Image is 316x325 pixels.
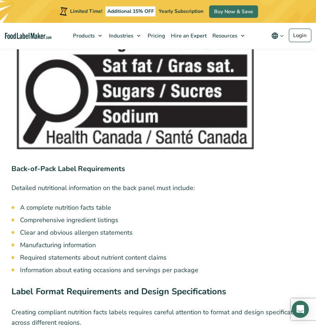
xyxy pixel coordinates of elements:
[11,164,125,174] strong: Back-of-Pack Label Requirements
[209,23,248,49] a: Resources
[289,29,311,42] a: Login
[20,240,305,250] li: Manufacturing information
[209,5,258,18] a: Buy Now & Save
[144,23,167,49] a: Pricing
[292,301,309,318] div: Open Intercom Messenger
[210,32,238,39] span: Resources
[70,8,102,15] span: Limited Time!
[159,8,203,15] span: Yearly Subscription
[167,23,209,49] a: Hire an Expert
[11,286,226,297] strong: Label Format Requirements and Design Specifications
[69,23,105,49] a: Products
[20,215,305,225] li: Comprehensive ingredient listings
[20,228,305,237] li: Clear and obvious allergen statements
[20,253,305,262] li: Required statements about nutrient content claims
[107,32,134,39] span: Industries
[169,32,207,39] span: Hire an Expert
[20,265,305,275] li: Information about eating occasions and servings per package
[71,32,95,39] span: Products
[105,6,156,16] span: Additional 15% OFF
[11,183,305,193] p: Detailed nutritional information on the back panel must include:
[20,203,305,212] li: A complete nutrition facts table
[145,32,166,39] span: Pricing
[105,23,144,49] a: Industries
